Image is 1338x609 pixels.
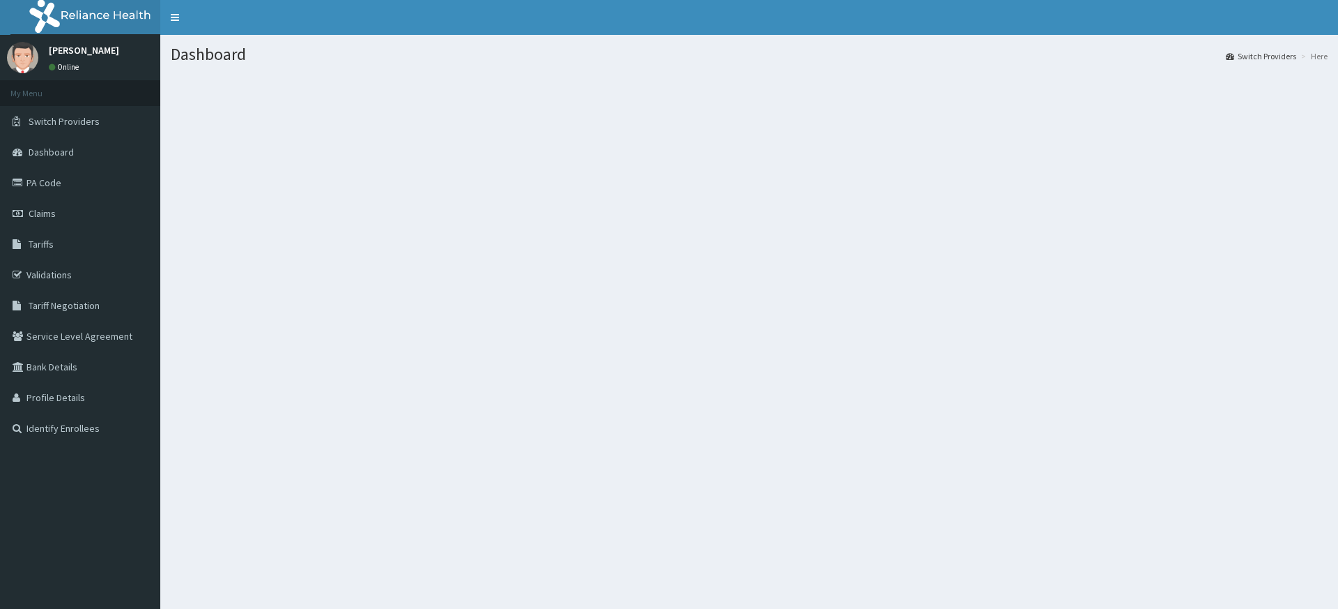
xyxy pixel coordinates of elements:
[1298,50,1328,62] li: Here
[29,146,74,158] span: Dashboard
[49,62,82,72] a: Online
[49,45,119,55] p: [PERSON_NAME]
[29,115,100,128] span: Switch Providers
[1226,50,1296,62] a: Switch Providers
[29,207,56,220] span: Claims
[7,42,38,73] img: User Image
[29,238,54,250] span: Tariffs
[29,299,100,312] span: Tariff Negotiation
[171,45,1328,63] h1: Dashboard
